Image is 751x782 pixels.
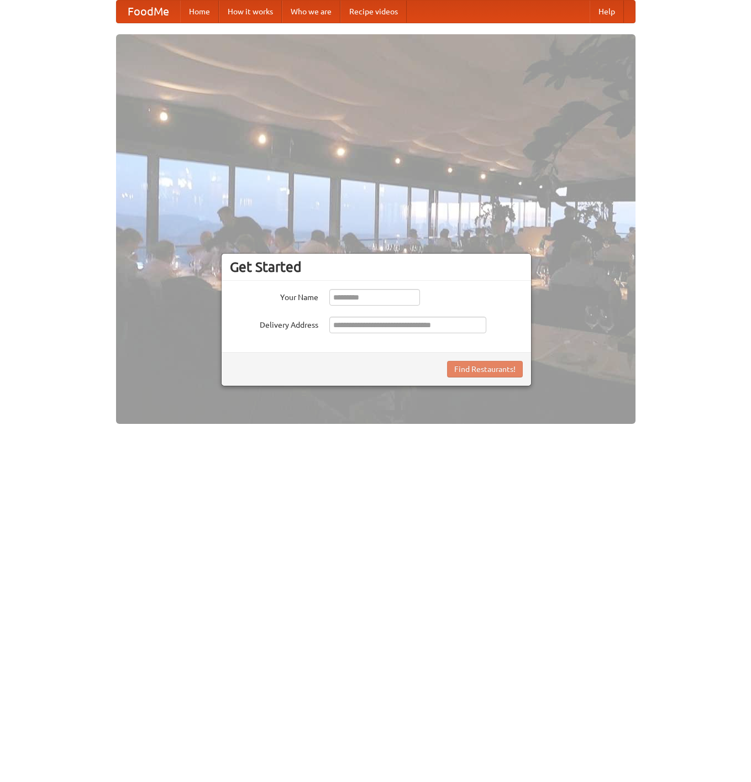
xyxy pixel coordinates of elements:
[230,289,318,303] label: Your Name
[230,259,523,275] h3: Get Started
[219,1,282,23] a: How it works
[340,1,407,23] a: Recipe videos
[117,1,180,23] a: FoodMe
[282,1,340,23] a: Who we are
[590,1,624,23] a: Help
[447,361,523,377] button: Find Restaurants!
[180,1,219,23] a: Home
[230,317,318,330] label: Delivery Address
